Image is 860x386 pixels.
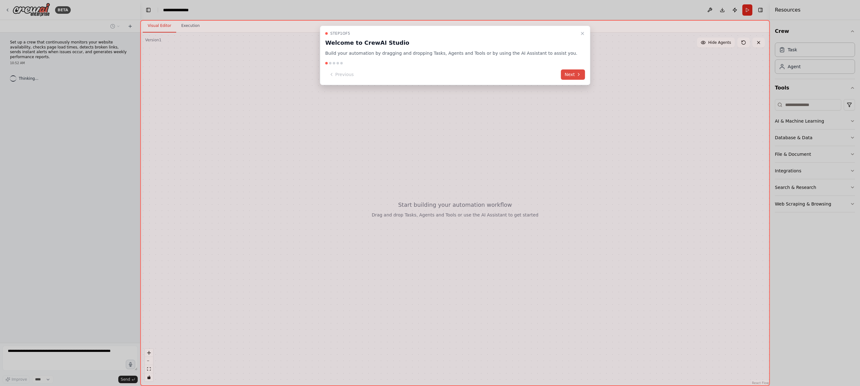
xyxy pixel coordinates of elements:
[144,6,153,14] button: Hide left sidebar
[579,30,586,37] button: Close walkthrough
[325,50,577,57] p: Build your automation by dragging and dropping Tasks, Agents and Tools or by using the AI Assista...
[325,69,357,80] button: Previous
[561,69,585,80] button: Next
[325,38,577,47] h3: Welcome to CrewAI Studio
[330,31,350,36] span: Step 1 of 5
